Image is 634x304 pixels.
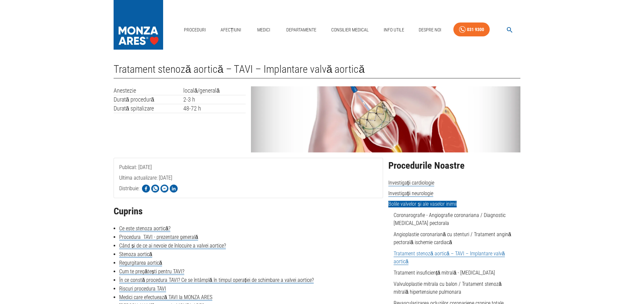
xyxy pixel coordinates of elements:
img: Share on WhatsApp [151,185,159,193]
div: 031 9300 [467,25,484,34]
img: Tratament stenoza aortica – TAVI – Implantare valva aortica | MONZA ARES [251,86,520,152]
a: Coronarografie - Angiografie coronariana / Diagnostic [MEDICAL_DATA] pectorala [394,212,506,226]
img: Share on LinkedIn [170,185,178,193]
a: Tratament insuficiență mitrală - [MEDICAL_DATA] [394,270,495,276]
span: Publicat: [DATE] [119,164,152,197]
h2: Cuprins [114,206,383,217]
span: Bolile valvelor și ale vaselor inimii [388,201,457,207]
img: Share on Facebook Messenger [160,185,168,193]
a: Departamente [284,23,319,37]
a: Proceduri [181,23,208,37]
a: Riscuri procedura TAVI [119,285,166,292]
a: Angioplastie coronariană cu stenturi / Tratament angină pectorală ischemie cardiacă [394,231,511,245]
a: În ce constă procedura TAVI? Ce se întâmplă în timpul operației de schimbare a valvei aortice? [119,277,314,283]
a: Stenoza aortică [119,251,152,258]
a: Info Utile [381,23,407,37]
td: Durată procedură [114,95,183,104]
a: Valvuloplastie mitrala cu balon / Tratament stenoză mitrală hipertensiune pulmonara [394,281,502,295]
a: Consilier Medical [329,23,371,37]
h1: Tratament stenoză aortică – TAVI – Implantare valvă aortică [114,63,520,78]
td: Durată spitalizare [114,104,183,113]
td: locală/generală [183,86,246,95]
td: 48-72 h [183,104,246,113]
a: Afecțiuni [218,23,244,37]
a: Despre Noi [416,23,444,37]
a: Regurgitarea aortică [119,260,162,266]
h2: Procedurile Noastre [388,160,520,171]
a: Ce este stenoza aortică? [119,225,170,232]
span: Investigații neurologie [388,190,433,197]
td: Anestezie [114,86,183,95]
a: Medici care efectuează TAVI la MONZA ARES [119,294,212,301]
a: Când și de ce ai nevoie de înlocuire a valvei aortice? [119,242,226,249]
span: Investigații cardiologie [388,180,434,186]
p: Distribuie: [119,185,139,193]
td: 2-3 h [183,95,246,104]
a: Cum te pregătești pentru TAVI? [119,268,184,275]
a: Tratament stenoză aortică – TAVI – Implantare valvă aortică [394,250,505,265]
a: Medici [253,23,274,37]
a: 031 9300 [453,22,490,37]
img: Share on Facebook [142,185,150,193]
span: Ultima actualizare: [DATE] [119,175,172,207]
a: Procedura TAVI - prezentare generală [119,234,198,240]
